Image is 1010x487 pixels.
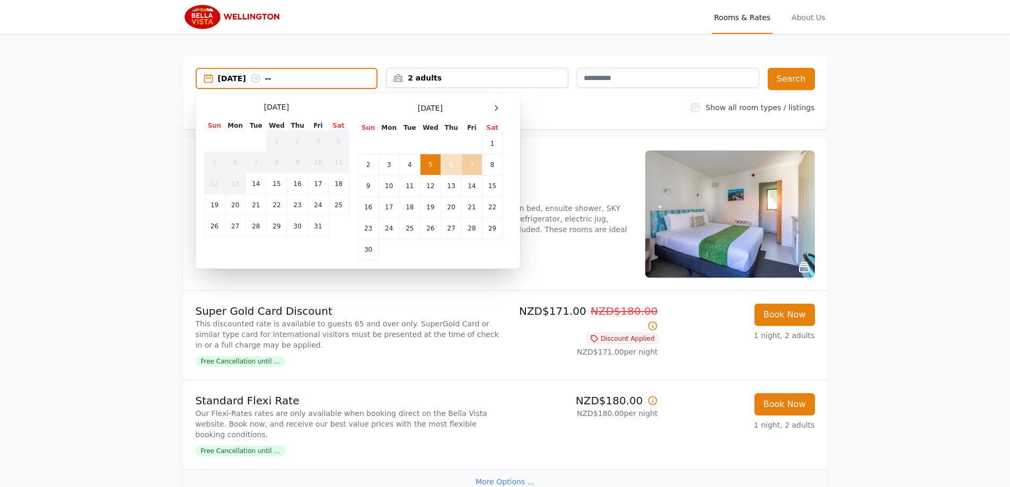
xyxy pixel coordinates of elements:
td: 31 [308,216,328,237]
td: 11 [399,175,420,197]
th: Mon [379,123,399,133]
td: 17 [308,173,328,194]
p: NZD$171.00 [510,304,658,333]
img: Bella Vista Wellington [183,4,285,30]
td: 26 [204,216,225,237]
td: 23 [358,218,379,239]
span: Free Cancellation until ... [196,446,285,456]
td: 17 [379,197,399,218]
td: 24 [308,194,328,216]
label: Show all room types / listings [706,103,814,112]
th: Tue [245,121,266,131]
td: 27 [441,218,462,239]
td: 11 [328,152,349,173]
span: [DATE] [264,102,289,112]
button: Book Now [754,304,815,326]
td: 15 [266,173,287,194]
th: Thu [287,121,308,131]
th: Sat [328,121,349,131]
p: NZD$180.00 [510,393,658,408]
th: Mon [225,121,245,131]
td: 8 [266,152,287,173]
td: 13 [225,173,245,194]
td: 22 [266,194,287,216]
td: 15 [482,175,503,197]
td: 8 [482,154,503,175]
th: Sun [358,123,379,133]
td: 24 [379,218,399,239]
td: 25 [399,218,420,239]
div: 2 adults [387,73,568,83]
th: Fri [308,121,328,131]
td: 1 [266,131,287,152]
span: [DATE] [418,103,443,113]
td: 7 [245,152,266,173]
td: 18 [399,197,420,218]
div: [DATE] -- [218,73,377,84]
th: Sun [204,121,225,131]
td: 18 [328,173,349,194]
td: 29 [266,216,287,237]
td: 26 [420,218,441,239]
p: 1 night, 2 adults [666,330,815,341]
button: Search [768,68,815,90]
td: 13 [441,175,462,197]
td: 21 [245,194,266,216]
td: 19 [420,197,441,218]
p: Our Flexi-Rates rates are only available when booking direct on the Bella Vista website. Book now... [196,408,501,440]
td: 27 [225,216,245,237]
span: NZD$180.00 [591,305,658,317]
p: 1 night, 2 adults [666,420,815,430]
td: 16 [358,197,379,218]
td: 6 [225,152,245,173]
td: 9 [287,152,308,173]
span: Free Cancellation until ... [196,356,285,367]
td: 25 [328,194,349,216]
th: Tue [399,123,420,133]
p: Standard Flexi Rate [196,393,501,408]
p: This discounted rate is available to guests 65 and over only. SuperGold Card or similar type card... [196,318,501,350]
p: NZD$171.00 per night [510,347,658,357]
p: NZD$180.00 per night [510,408,658,419]
td: 6 [441,154,462,175]
th: Thu [441,123,462,133]
td: 16 [287,173,308,194]
span: Discount Applied [587,333,658,344]
td: 23 [287,194,308,216]
td: 5 [420,154,441,175]
td: 4 [328,131,349,152]
td: 2 [287,131,308,152]
td: 19 [204,194,225,216]
td: 29 [482,218,503,239]
td: 2 [358,154,379,175]
td: 7 [462,154,482,175]
td: 4 [399,154,420,175]
th: Fri [462,123,482,133]
td: 28 [245,216,266,237]
td: 21 [462,197,482,218]
td: 14 [462,175,482,197]
td: 3 [379,154,399,175]
p: Super Gold Card Discount [196,304,501,318]
th: Wed [266,121,287,131]
th: Wed [420,123,441,133]
td: 12 [420,175,441,197]
th: Sat [482,123,503,133]
td: 3 [308,131,328,152]
td: 9 [358,175,379,197]
td: 28 [462,218,482,239]
td: 22 [482,197,503,218]
td: 10 [308,152,328,173]
td: 1 [482,133,503,154]
td: 20 [441,197,462,218]
td: 12 [204,173,225,194]
td: 20 [225,194,245,216]
button: Book Now [754,393,815,415]
td: 30 [358,239,379,260]
td: 14 [245,173,266,194]
td: 30 [287,216,308,237]
td: 10 [379,175,399,197]
td: 5 [204,152,225,173]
